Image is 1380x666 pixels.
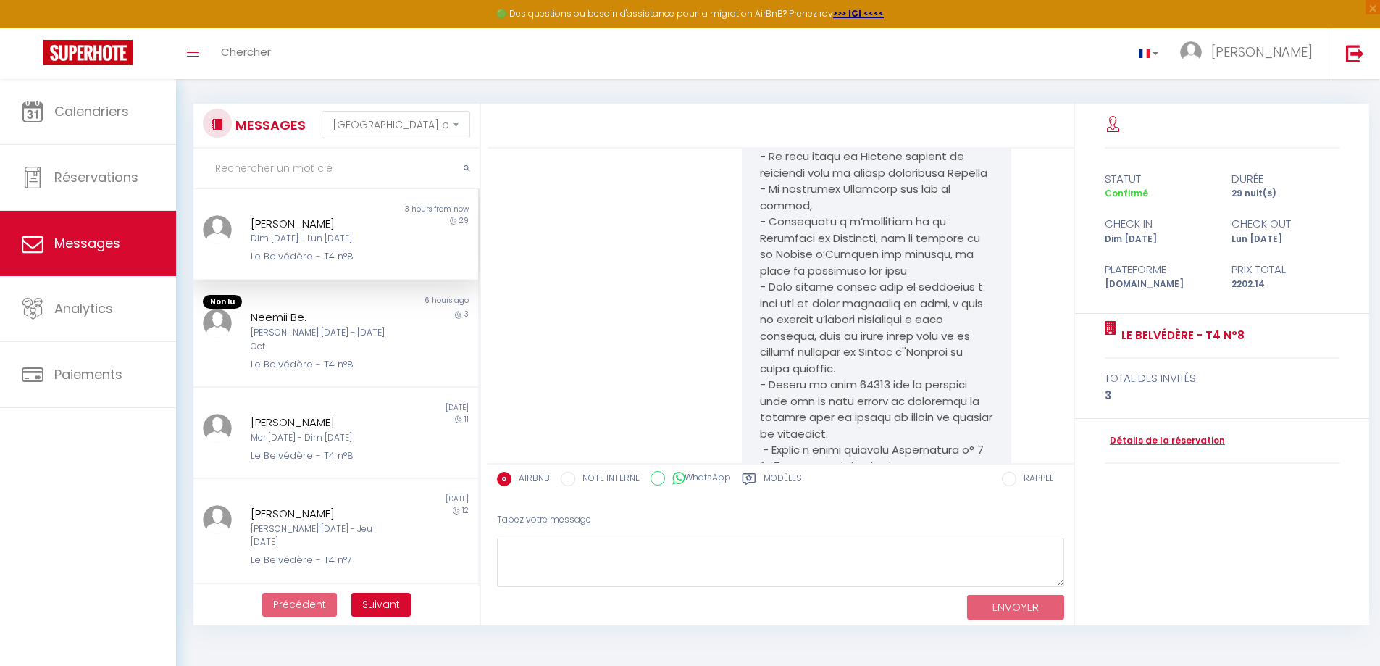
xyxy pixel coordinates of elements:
[335,295,477,309] div: 6 hours ago
[210,28,282,79] a: Chercher
[362,597,400,612] span: Suivant
[1095,261,1222,278] div: Plateforme
[665,471,731,487] label: WhatsApp
[497,502,1064,538] div: Tapez votre message
[335,204,477,215] div: 3 hours from now
[251,431,398,445] div: Mer [DATE] - Dim [DATE]
[251,326,398,354] div: [PERSON_NAME] [DATE] - [DATE] Oct
[251,357,398,372] div: Le Belvédère - T4 n°8
[511,472,550,488] label: AIRBNB
[459,215,469,226] span: 29
[43,40,133,65] img: Super Booking
[203,215,232,244] img: ...
[1180,41,1202,63] img: ...
[203,414,232,443] img: ...
[575,472,640,488] label: NOTE INTERNE
[351,593,411,617] button: Next
[1211,43,1313,61] span: [PERSON_NAME]
[54,102,129,120] span: Calendriers
[203,295,242,309] span: Non lu
[262,593,337,617] button: Previous
[251,309,398,326] div: Neemii Be.
[1095,278,1222,291] div: [DOMAIN_NAME]
[833,7,884,20] a: >>> ICI <<<<
[251,215,398,233] div: [PERSON_NAME]
[1105,187,1148,199] span: Confirmé
[1016,472,1053,488] label: RAPPEL
[1222,261,1349,278] div: Prix total
[1095,170,1222,188] div: statut
[221,44,271,59] span: Chercher
[54,365,122,383] span: Paiements
[1095,215,1222,233] div: check in
[464,414,469,425] span: 11
[54,299,113,317] span: Analytics
[335,494,477,505] div: [DATE]
[462,505,469,516] span: 12
[1116,327,1245,344] a: Le Belvédère - T4 n°8
[1222,187,1349,201] div: 29 nuit(s)
[1222,278,1349,291] div: 2202.14
[464,309,469,320] span: 3
[1105,434,1225,448] a: Détails de la réservation
[1105,387,1340,404] div: 3
[251,523,398,550] div: [PERSON_NAME] [DATE] - Jeu [DATE]
[203,309,232,338] img: ...
[251,249,398,264] div: Le Belvédère - T4 n°8
[54,234,120,252] span: Messages
[251,449,398,463] div: Le Belvédère - T4 n°8
[251,505,398,523] div: [PERSON_NAME]
[1222,215,1349,233] div: check out
[232,109,306,141] h3: MESSAGES
[764,472,802,490] label: Modèles
[1105,370,1340,387] div: total des invités
[1095,233,1222,246] div: Dim [DATE]
[1346,44,1364,62] img: logout
[203,505,232,534] img: ...
[1222,170,1349,188] div: durée
[273,597,326,612] span: Précédent
[251,553,398,567] div: Le Belvédère - T4 n°7
[251,232,398,246] div: Dim [DATE] - Lun [DATE]
[1169,28,1331,79] a: ... [PERSON_NAME]
[251,414,398,431] div: [PERSON_NAME]
[335,402,477,414] div: [DATE]
[1222,233,1349,246] div: Lun [DATE]
[967,595,1064,620] button: ENVOYER
[193,149,480,189] input: Rechercher un mot clé
[54,168,138,186] span: Réservations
